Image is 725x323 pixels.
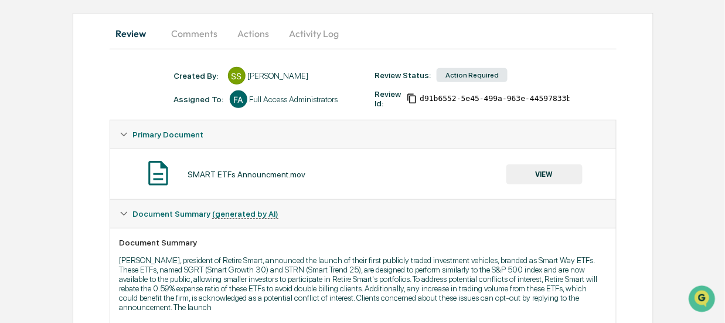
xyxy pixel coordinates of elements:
a: 🖐️Preclearance [7,143,80,164]
span: Document Summary [132,209,278,218]
div: Created By: ‎ ‎ [174,71,222,80]
div: Assigned To: [174,95,224,104]
a: 🔎Data Lookup [7,165,79,186]
div: Start new chat [40,89,192,101]
span: Primary Document [132,130,203,139]
p: How can we help? [12,24,213,43]
div: 🗄️ [85,149,94,158]
button: Comments [162,19,227,48]
div: Review Status: [375,70,431,80]
a: Powered byPylon [83,198,142,207]
a: 🗄️Attestations [80,143,150,164]
div: Document Summary (generated by AI) [110,200,617,228]
div: secondary tabs example [110,19,617,48]
div: Review Id: [375,89,401,108]
div: FA [230,90,247,108]
div: Primary Document [110,149,617,199]
span: Attestations [97,147,145,159]
button: VIEW [506,164,583,184]
div: [PERSON_NAME] [248,71,309,80]
u: (generated by AI) [212,209,278,219]
span: d91b6552-5e45-499a-963e-44597833bd5d [420,94,585,103]
div: SMART ETFs Announcment.mov [188,170,305,179]
button: Activity Log [280,19,349,48]
div: Action Required [437,68,508,82]
div: Full Access Administrators [250,95,338,104]
div: SS [228,67,246,85]
div: 🖐️ [12,149,21,158]
img: Document Icon [144,159,173,188]
span: Data Lookup [23,170,74,181]
button: Actions [227,19,280,48]
span: Preclearance [23,147,76,159]
button: Review [110,19,162,48]
div: Document Summary [120,238,607,247]
span: Pylon [117,198,142,207]
img: 1746055101610-c473b297-6a78-478c-a979-82029cc54cd1 [12,89,33,110]
div: Primary Document [110,120,617,149]
button: Start new chat [199,93,213,107]
div: We're available if you need us! [40,101,148,110]
p: [PERSON_NAME], president of Retire Smart, announced the launch of their first publicly traded inv... [120,255,607,312]
iframe: Open customer support [687,284,719,316]
div: 🔎 [12,171,21,180]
